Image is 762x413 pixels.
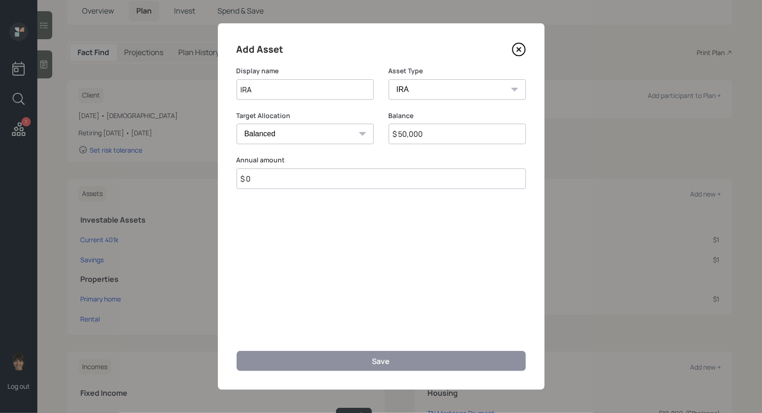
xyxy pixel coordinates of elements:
[237,42,284,57] h4: Add Asset
[237,351,526,371] button: Save
[372,356,390,366] div: Save
[237,66,374,76] label: Display name
[237,111,374,120] label: Target Allocation
[389,66,526,76] label: Asset Type
[237,155,526,165] label: Annual amount
[389,111,526,120] label: Balance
